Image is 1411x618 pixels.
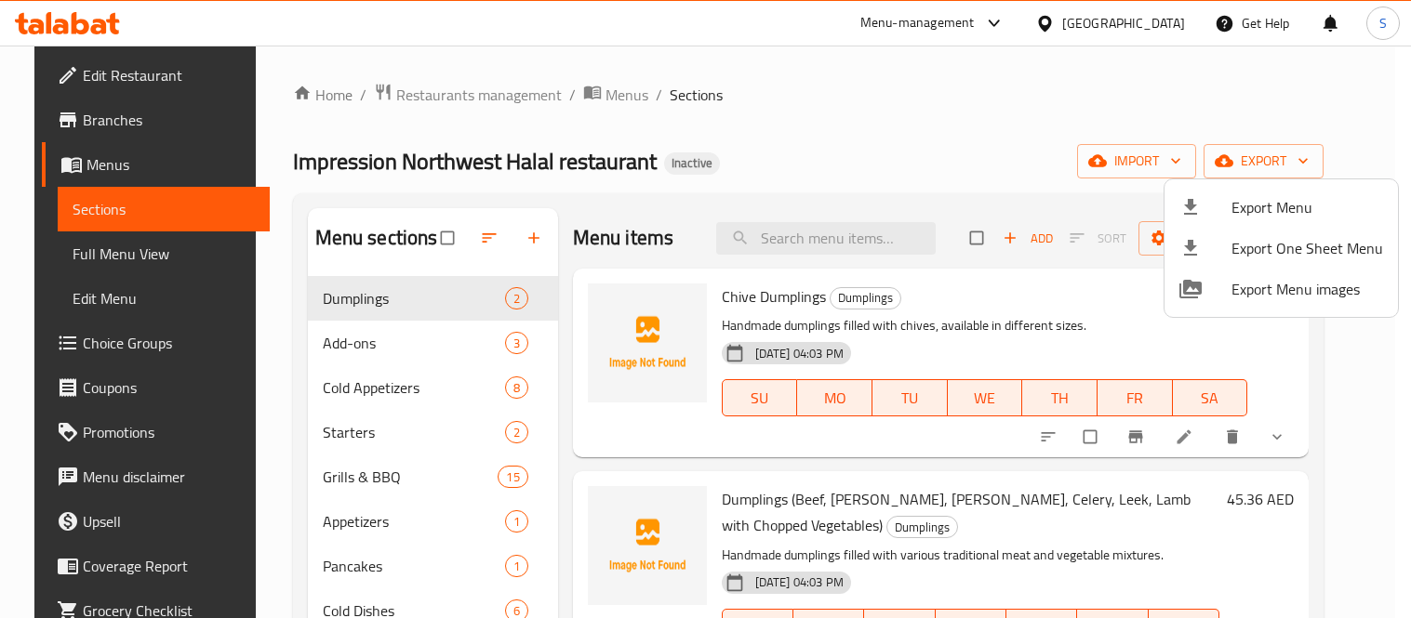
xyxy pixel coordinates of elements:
[1231,278,1383,300] span: Export Menu images
[1165,269,1398,309] li: Export Menu images
[1165,228,1398,269] li: Export one sheet menu items
[1165,187,1398,228] li: Export menu items
[1231,196,1383,218] span: Export Menu
[1231,237,1383,259] span: Export One Sheet Menu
